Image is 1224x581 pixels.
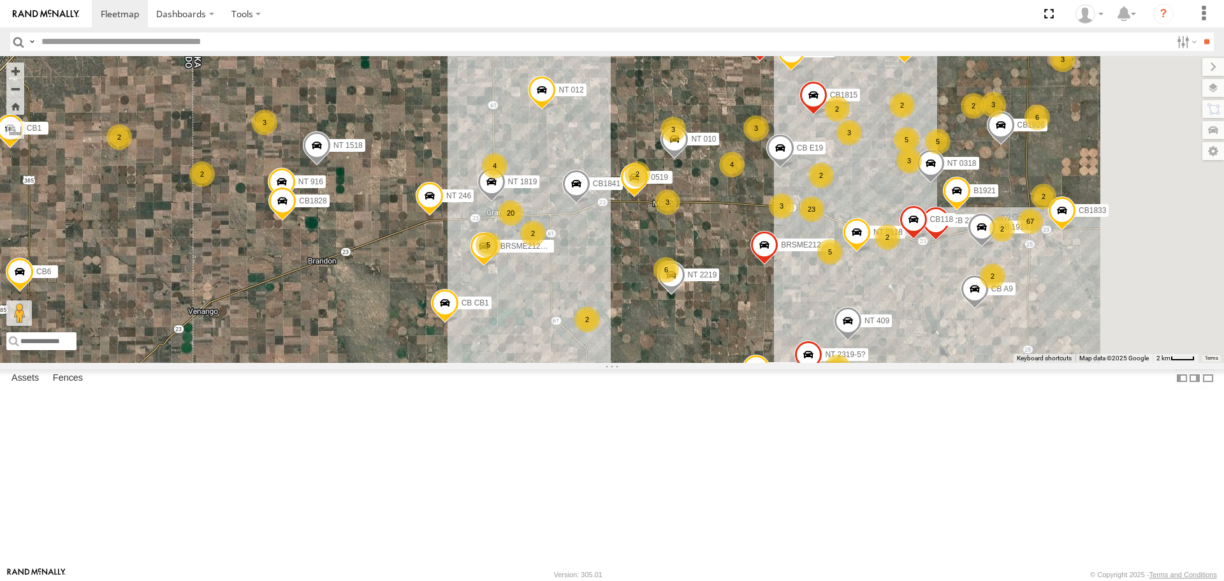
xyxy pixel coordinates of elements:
[864,317,889,326] span: NT 409
[894,127,919,152] div: 5
[1079,207,1106,216] span: CB1833
[808,163,834,188] div: 2
[13,10,79,18] img: rand-logo.svg
[6,300,32,326] button: Drag Pegman onto the map to open Street View
[47,370,89,388] label: Fences
[1172,33,1199,51] label: Search Filter Options
[508,177,537,186] span: NT 1819
[298,178,323,187] span: NT 916
[655,189,680,215] div: 3
[825,355,850,380] div: 5
[482,153,507,179] div: 4
[980,263,1005,289] div: 2
[961,93,986,119] div: 2
[991,285,1013,294] span: CB A9
[1079,355,1149,362] span: Map data ©2025 Google
[1202,369,1214,388] label: Hide Summary Table
[989,216,1015,242] div: 2
[875,224,900,250] div: 2
[797,143,823,152] span: CB E19
[1090,571,1217,578] div: © Copyright 2025 -
[1031,184,1056,209] div: 2
[1205,355,1218,360] a: Terms
[574,307,600,332] div: 2
[462,298,489,307] span: CB CB1
[799,196,824,222] div: 23
[1202,142,1224,160] label: Map Settings
[889,92,915,118] div: 2
[1017,121,1045,129] span: CB1826
[1050,47,1075,72] div: 3
[925,129,951,154] div: 5
[1176,369,1188,388] label: Dock Summary Table to the Left
[1188,369,1201,388] label: Dock Summary Table to the Right
[769,193,794,219] div: 3
[558,86,583,95] span: NT 012
[27,33,37,51] label: Search Query
[781,241,868,250] span: BRSME21213419025722
[651,173,668,182] span: 0519
[947,159,977,168] span: NT 0318
[1017,209,1043,234] div: 67
[6,98,24,115] button: Zoom Home
[1017,354,1072,363] button: Keyboard shortcuts
[1156,355,1170,362] span: 2 km
[27,124,41,133] span: CB1
[498,200,523,226] div: 20
[824,96,850,122] div: 2
[930,216,954,224] span: CB118
[520,221,546,246] div: 2
[830,91,857,99] span: CB1815
[299,197,326,206] span: CB1828
[554,571,602,578] div: Version: 305.01
[446,191,471,200] span: NT 246
[252,110,277,135] div: 3
[7,568,66,581] a: Visit our Website
[1149,571,1217,578] a: Terms and Conditions
[500,242,587,251] span: BRSME21213419025721
[952,217,982,226] span: CB 2114
[1071,4,1108,24] div: Cary Cook
[189,161,215,187] div: 2
[6,121,24,139] label: Measure
[980,92,1006,117] div: 3
[653,257,679,283] div: 6
[6,80,24,98] button: Zoom out
[743,115,769,141] div: 3
[106,124,132,150] div: 2
[825,351,865,360] span: NT 2319-5?
[973,186,996,195] span: B1921
[896,148,922,173] div: 3
[476,232,501,258] div: 5
[688,270,717,279] span: NT 2219
[593,179,620,188] span: CB1841
[36,267,51,276] span: CB6
[1153,354,1198,363] button: Map Scale: 2 km per 34 pixels
[5,370,45,388] label: Assets
[1153,4,1174,24] i: ?
[873,228,903,237] span: NT 0118
[6,63,24,80] button: Zoom in
[691,135,716,143] span: NT 010
[1024,105,1050,130] div: 6
[660,117,686,142] div: 3
[625,161,650,187] div: 2
[817,239,843,265] div: 5
[333,141,363,150] span: NT 1518
[719,152,745,177] div: 4
[836,120,862,145] div: 3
